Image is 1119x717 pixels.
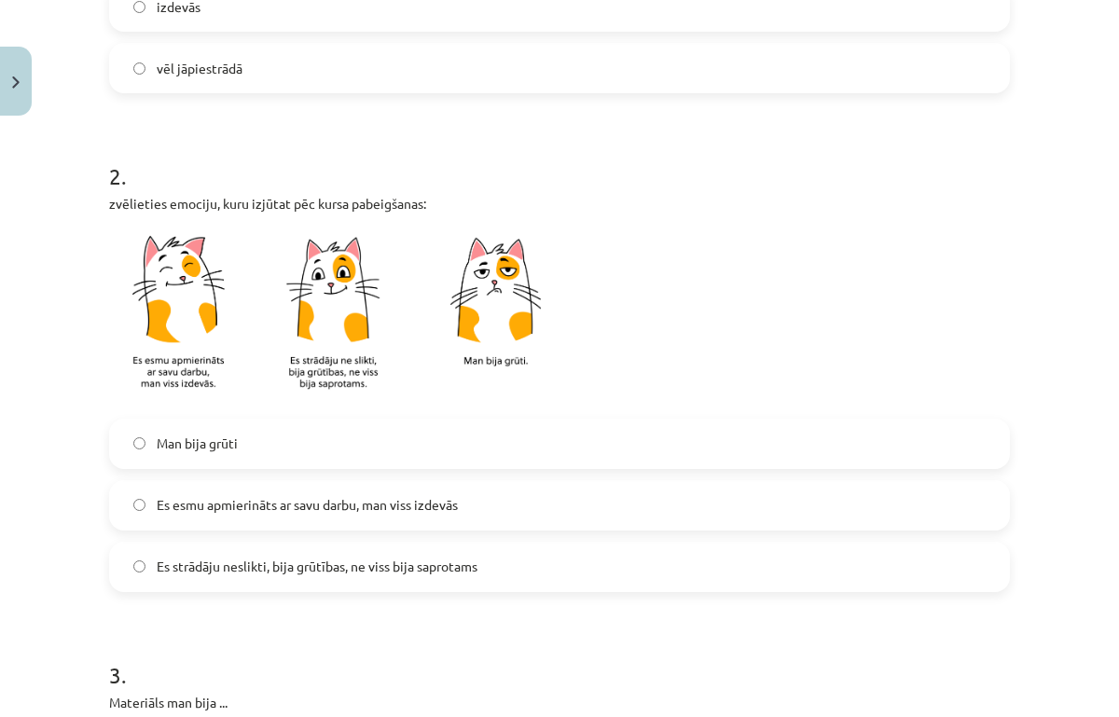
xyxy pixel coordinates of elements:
[109,693,1010,712] p: Materiāls man bija ...
[133,499,145,511] input: Es esmu apmierināts ar savu darbu, man viss izdevās
[133,1,145,13] input: izdevās
[157,557,477,576] span: Es strādāju neslikti, bija grūtības, ne viss bija saprotams
[157,59,242,78] span: vēl jāpiestrādā
[109,131,1010,188] h1: 2 .
[133,437,145,449] input: Man bija grūti
[109,629,1010,687] h1: 3 .
[157,495,458,515] span: Es esmu apmierināts ar savu darbu, man viss izdevās
[133,560,145,572] input: Es strādāju neslikti, bija grūtības, ne viss bija saprotams
[12,76,20,89] img: icon-close-lesson-0947bae3869378f0d4975bcd49f059093ad1ed9edebbc8119c70593378902aed.svg
[109,194,1010,214] p: zvēlieties emociju, kuru izjūtat pēc kursa pabeigšanas:
[133,62,145,75] input: vēl jāpiestrādā
[157,434,238,453] span: Man bija grūti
